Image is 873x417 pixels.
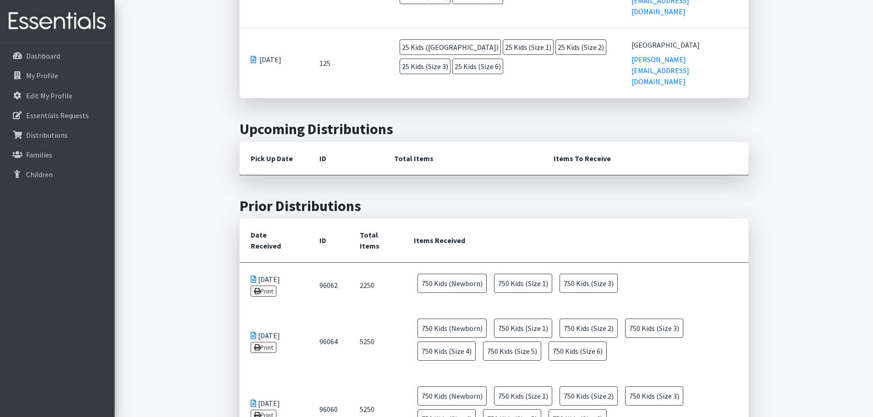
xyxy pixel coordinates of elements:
[403,218,748,263] th: Items Received
[251,286,277,297] a: Print
[503,39,554,55] span: 25 Kids (Size 1)
[26,130,68,140] p: Distributions
[494,386,552,406] span: 750 Kids (Size 1)
[251,342,277,353] a: Print
[240,197,748,215] h2: Prior Distributions
[240,142,308,175] th: Pick Up Date
[625,319,683,338] span: 750 Kids (Size 3)
[349,263,403,308] td: 2250
[417,319,487,338] span: 750 Kids (Newborn)
[308,263,349,308] td: 96062
[4,165,111,184] a: Children
[240,218,308,263] th: Date Received
[494,274,552,293] span: 750 Kids (Size 1)
[417,341,476,361] span: 750 Kids (Size 4)
[631,55,689,86] a: [PERSON_NAME][EMAIL_ADDRESS][DOMAIN_NAME]
[400,39,501,55] span: 25 Kids ([GEOGRAPHIC_DATA])
[543,142,748,175] th: Items To Receive
[4,47,111,65] a: Dashboard
[4,66,111,85] a: My Profile
[400,59,450,74] span: 25 Kids (Size 3)
[560,274,618,293] span: 750 Kids (Size 3)
[560,386,618,406] span: 750 Kids (Size 2)
[26,91,72,100] p: Edit My Profile
[560,319,618,338] span: 750 Kids (Size 2)
[259,54,281,65] span: [DATE]
[4,6,111,37] img: HumanEssentials
[308,142,383,175] th: ID
[383,142,543,175] th: Total Items
[308,28,389,98] td: 125
[4,106,111,125] a: Essentials Requests
[240,308,308,375] td: [DATE]
[417,386,487,406] span: 750 Kids (Newborn)
[549,341,607,361] span: 750 Kids (Size 6)
[26,150,52,159] p: Families
[555,39,606,55] span: 25 Kids (Size 2)
[240,120,748,138] h2: Upcoming Distributions
[4,126,111,144] a: Distributions
[494,319,552,338] span: 750 Kids (Size 1)
[26,170,53,179] p: Children
[625,386,683,406] span: 750 Kids (Size 3)
[452,59,503,74] span: 25 Kids (Size 6)
[417,274,487,293] span: 750 Kids (Newborn)
[26,51,60,60] p: Dashboard
[308,308,349,375] td: 96064
[483,341,541,361] span: 750 Kids (Size 5)
[349,308,403,375] td: 5250
[631,39,737,50] div: [GEOGRAPHIC_DATA]
[349,218,403,263] th: Total Items
[240,263,308,308] td: [DATE]
[26,111,89,120] p: Essentials Requests
[26,71,58,80] p: My Profile
[4,146,111,164] a: Families
[4,87,111,105] a: Edit My Profile
[308,218,349,263] th: ID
